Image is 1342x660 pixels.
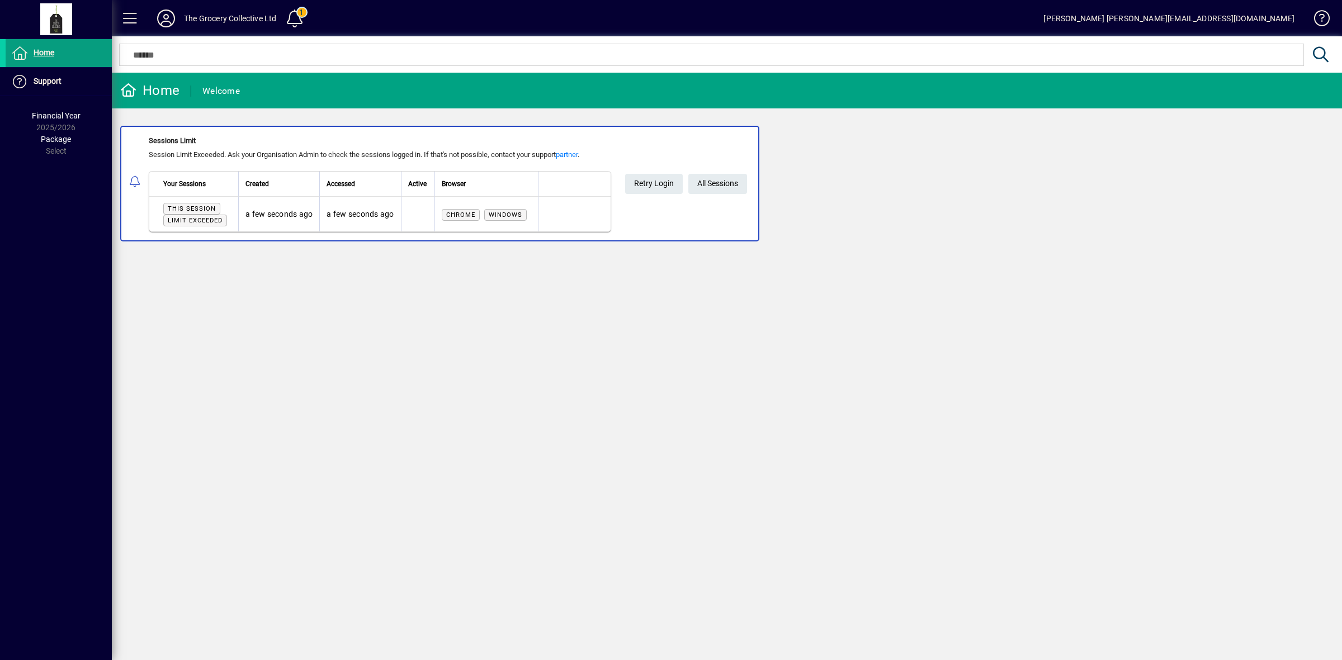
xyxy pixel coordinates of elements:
[245,178,269,190] span: Created
[184,10,277,27] div: The Grocery Collective Ltd
[319,197,400,231] td: a few seconds ago
[112,126,1342,241] app-alert-notification-menu-item: Sessions Limit
[697,174,738,193] span: All Sessions
[149,149,611,160] div: Session Limit Exceeded. Ask your Organisation Admin to check the sessions logged in. If that's no...
[446,211,475,219] span: Chrome
[625,174,683,194] button: Retry Login
[202,82,240,100] div: Welcome
[408,178,427,190] span: Active
[163,178,206,190] span: Your Sessions
[1043,10,1294,27] div: [PERSON_NAME] [PERSON_NAME][EMAIL_ADDRESS][DOMAIN_NAME]
[41,135,71,144] span: Package
[34,48,54,57] span: Home
[6,68,112,96] a: Support
[1306,2,1328,39] a: Knowledge Base
[120,82,179,99] div: Home
[327,178,355,190] span: Accessed
[556,150,578,159] a: partner
[688,174,747,194] a: All Sessions
[168,217,223,224] span: Limit exceeded
[148,8,184,29] button: Profile
[168,205,216,212] span: This session
[634,174,674,193] span: Retry Login
[238,197,319,231] td: a few seconds ago
[442,178,466,190] span: Browser
[32,111,81,120] span: Financial Year
[34,77,62,86] span: Support
[489,211,522,219] span: Windows
[149,135,611,146] div: Sessions Limit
